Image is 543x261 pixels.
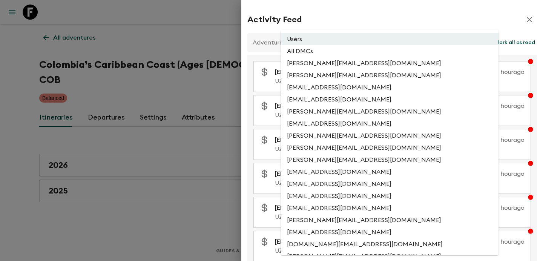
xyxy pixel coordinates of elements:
li: [EMAIL_ADDRESS][DOMAIN_NAME] [281,190,499,202]
li: [PERSON_NAME][EMAIL_ADDRESS][DOMAIN_NAME] [281,69,499,81]
li: Users [281,33,499,45]
li: [PERSON_NAME][EMAIL_ADDRESS][DOMAIN_NAME] [281,57,499,69]
li: All DMCs [281,45,499,57]
li: [EMAIL_ADDRESS][DOMAIN_NAME] [281,226,499,238]
li: [EMAIL_ADDRESS][DOMAIN_NAME] [281,94,499,106]
li: [EMAIL_ADDRESS][DOMAIN_NAME] [281,178,499,190]
li: [EMAIL_ADDRESS][DOMAIN_NAME] [281,166,499,178]
li: [PERSON_NAME][EMAIL_ADDRESS][DOMAIN_NAME] [281,106,499,118]
li: [EMAIL_ADDRESS][DOMAIN_NAME] [281,118,499,130]
li: [PERSON_NAME][EMAIL_ADDRESS][DOMAIN_NAME] [281,214,499,226]
li: [PERSON_NAME][EMAIL_ADDRESS][DOMAIN_NAME] [281,130,499,142]
li: [DOMAIN_NAME][EMAIL_ADDRESS][DOMAIN_NAME] [281,238,499,250]
li: [EMAIL_ADDRESS][DOMAIN_NAME] [281,202,499,214]
li: [PERSON_NAME][EMAIL_ADDRESS][DOMAIN_NAME] [281,142,499,154]
li: [PERSON_NAME][EMAIL_ADDRESS][DOMAIN_NAME] [281,154,499,166]
li: [EMAIL_ADDRESS][DOMAIN_NAME] [281,81,499,94]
